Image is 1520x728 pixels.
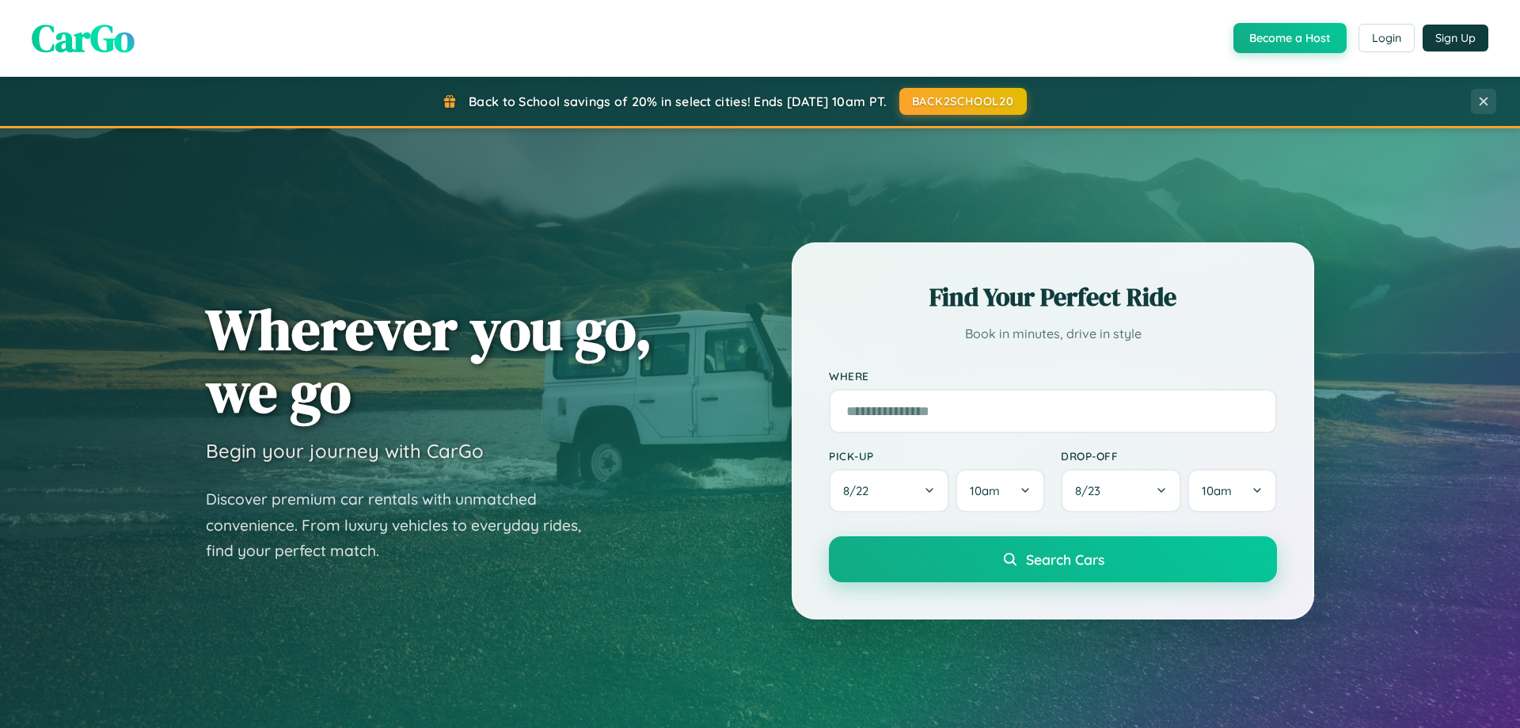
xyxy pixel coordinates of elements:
span: Search Cars [1026,551,1104,568]
h3: Begin your journey with CarGo [206,439,484,463]
button: Login [1358,24,1415,52]
span: 10am [1202,483,1232,498]
button: Become a Host [1233,23,1347,53]
button: BACK2SCHOOL20 [899,88,1027,115]
h1: Wherever you go, we go [206,298,652,423]
h2: Find Your Perfect Ride [829,280,1277,314]
button: 8/23 [1061,469,1181,513]
p: Discover premium car rentals with unmatched convenience. From luxury vehicles to everyday rides, ... [206,486,602,564]
label: Where [829,369,1277,383]
label: Pick-up [829,449,1045,463]
button: 10am [1187,469,1277,513]
label: Drop-off [1061,449,1277,463]
span: 8 / 22 [843,483,876,498]
span: 10am [970,483,1000,498]
button: Sign Up [1423,25,1488,51]
span: 8 / 23 [1075,483,1108,498]
span: Back to School savings of 20% in select cities! Ends [DATE] 10am PT. [469,93,887,109]
p: Book in minutes, drive in style [829,322,1277,345]
button: 8/22 [829,469,949,513]
button: Search Cars [829,536,1277,582]
button: 10am [956,469,1045,513]
span: CarGo [32,12,135,64]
